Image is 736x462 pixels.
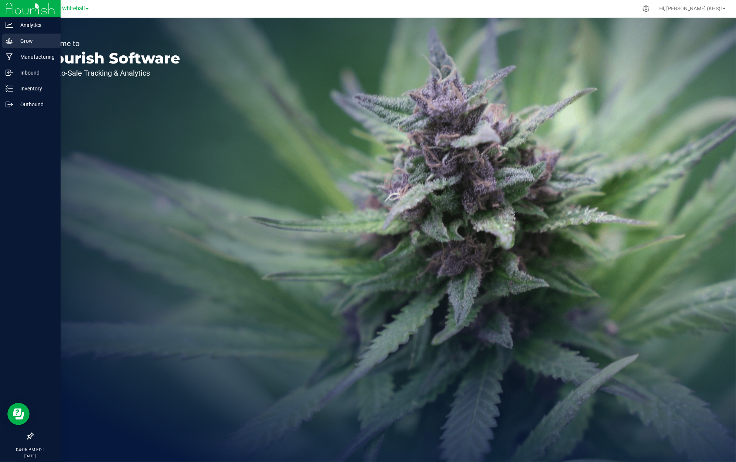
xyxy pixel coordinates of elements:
inline-svg: Analytics [6,21,13,29]
span: Whitehall [62,6,85,12]
inline-svg: Outbound [6,101,13,108]
inline-svg: Manufacturing [6,53,13,61]
inline-svg: Inventory [6,85,13,92]
div: Manage settings [641,5,651,12]
p: [DATE] [3,453,57,459]
p: Analytics [13,21,57,30]
inline-svg: Grow [6,37,13,45]
p: Inventory [13,84,57,93]
p: Grow [13,37,57,45]
p: Seed-to-Sale Tracking & Analytics [40,69,180,77]
p: 04:06 PM EDT [3,447,57,453]
p: Welcome to [40,40,180,47]
p: Manufacturing [13,52,57,61]
iframe: Resource center [7,403,30,425]
p: Flourish Software [40,51,180,66]
p: Inbound [13,68,57,77]
span: Hi, [PERSON_NAME] (KHS)! [659,6,722,11]
p: Outbound [13,100,57,109]
inline-svg: Inbound [6,69,13,76]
